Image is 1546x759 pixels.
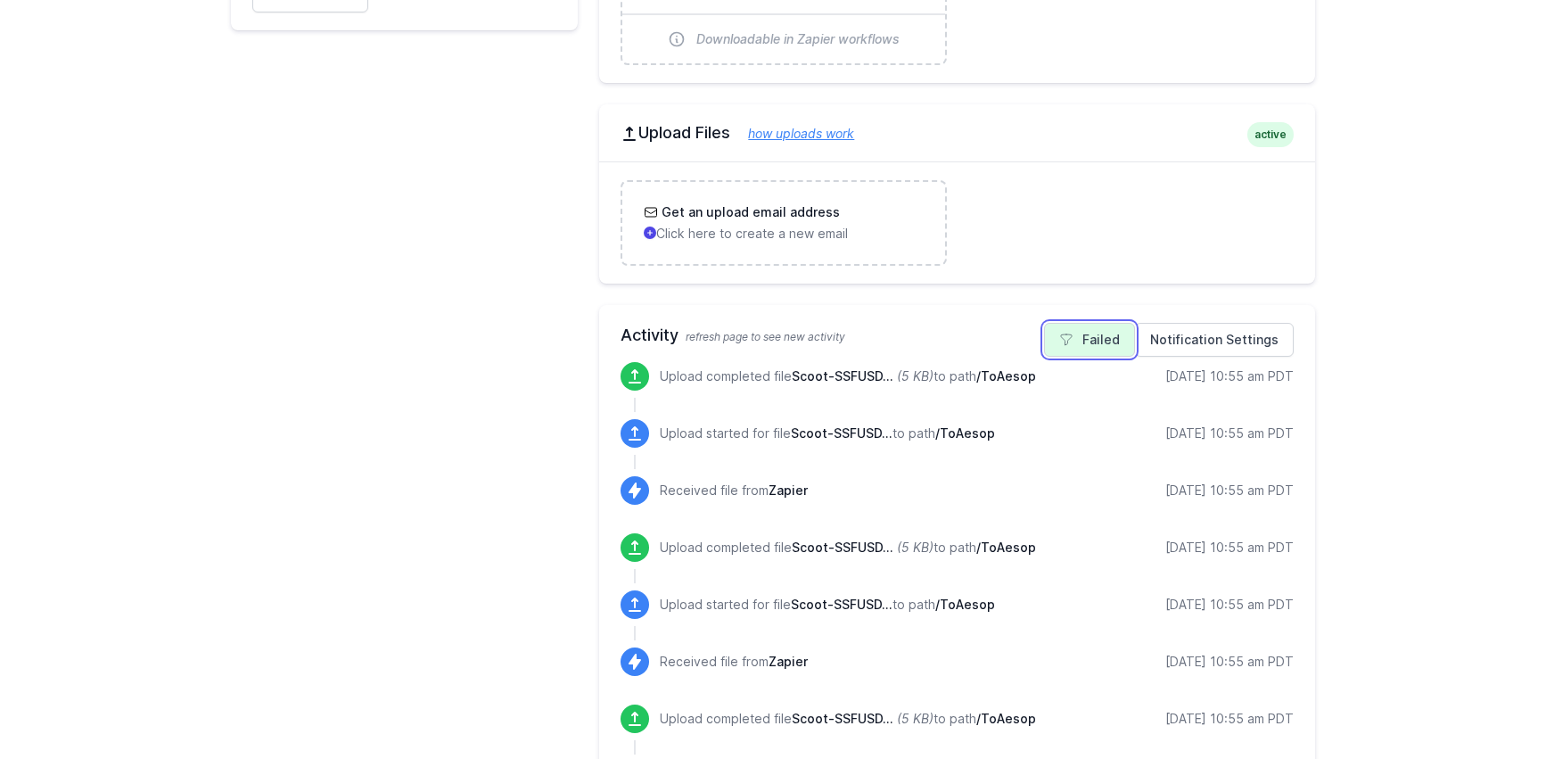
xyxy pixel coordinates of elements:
a: Notification Settings [1135,323,1294,357]
p: Received file from [660,482,808,499]
span: /ToAesop [976,711,1036,726]
div: [DATE] 10:55 am PDT [1165,367,1294,385]
i: (5 KB) [897,540,933,555]
span: Scoot-SSFUSD-FTP 08-08-2025.xlsx [792,711,893,726]
p: Click here to create a new email [644,225,923,243]
span: Scoot-SSFUSD-FTP 08-09-2025.xlsx [791,597,892,612]
div: [DATE] 10:55 am PDT [1165,425,1294,442]
p: Upload completed file to path [660,710,1036,728]
span: Downloadable in Zapier workflows [696,30,900,48]
a: Get an upload email address Click here to create a new email [622,182,944,264]
p: Upload started for file to path [660,596,995,614]
a: how uploads work [730,126,854,141]
span: /ToAesop [935,597,995,612]
h2: Activity [621,323,1294,348]
span: /ToAesop [976,368,1036,384]
span: active [1247,122,1294,147]
i: (5 KB) [897,368,933,384]
span: refresh page to see new activity [686,330,845,343]
p: Upload started for file to path [660,425,995,442]
span: Scoot-SSFUSD-FTP 08-10-2025.xlsx [792,368,893,384]
p: Upload completed file to path [660,539,1036,557]
span: Zapier [769,654,808,669]
span: /ToAesop [935,425,995,441]
span: Zapier [769,483,808,498]
h3: Get an upload email address [658,203,840,221]
span: /ToAesop [976,540,1036,555]
p: Upload completed file to path [660,367,1036,385]
div: [DATE] 10:55 am PDT [1165,653,1294,671]
div: [DATE] 10:55 am PDT [1165,539,1294,557]
span: Scoot-SSFUSD-FTP 08-10-2025.xlsx [791,425,892,441]
p: Received file from [660,653,808,671]
a: Failed [1044,323,1135,357]
div: [DATE] 10:55 am PDT [1165,482,1294,499]
span: Scoot-SSFUSD-FTP 08-09-2025.xlsx [792,540,893,555]
div: [DATE] 10:55 am PDT [1165,596,1294,614]
h2: Upload Files [621,122,1294,144]
div: [DATE] 10:55 am PDT [1165,710,1294,728]
iframe: Drift Widget Chat Controller [1457,670,1525,738]
i: (5 KB) [897,711,933,726]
